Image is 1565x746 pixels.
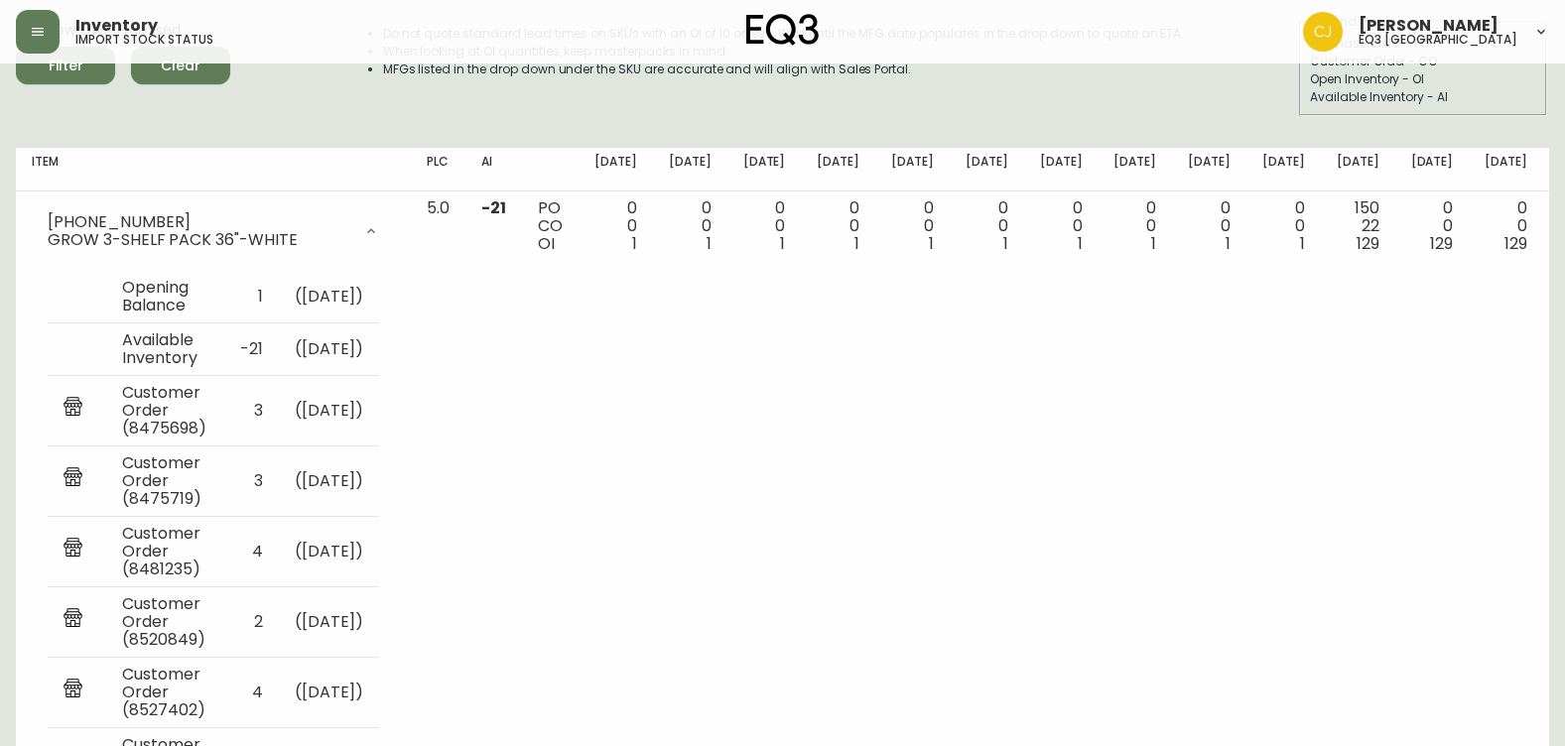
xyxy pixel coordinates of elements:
[131,47,230,84] button: Clear
[481,196,506,219] span: -21
[875,148,950,191] th: [DATE]
[279,375,380,445] td: ( [DATE] )
[1321,148,1395,191] th: [DATE]
[222,375,279,445] td: 3
[579,148,653,191] th: [DATE]
[222,445,279,516] td: 3
[950,148,1024,191] th: [DATE]
[538,199,563,253] div: PO CO
[279,445,380,516] td: ( [DATE] )
[538,232,555,255] span: OI
[817,199,859,253] div: 0 0
[465,148,522,191] th: AI
[16,148,411,191] th: Item
[106,322,222,375] td: Available Inventory
[222,516,279,586] td: 4
[1303,12,1343,52] img: 7836c8950ad67d536e8437018b5c2533
[222,657,279,727] td: 4
[1246,148,1321,191] th: [DATE]
[64,397,82,421] img: retail_report.svg
[1188,199,1231,253] div: 0 0
[222,271,279,323] td: 1
[594,199,637,253] div: 0 0
[632,232,637,255] span: 1
[1504,232,1527,255] span: 129
[1040,199,1083,253] div: 0 0
[1024,148,1099,191] th: [DATE]
[1300,232,1305,255] span: 1
[383,61,1185,78] li: MFGs listed in the drop down under the SKU are accurate and will align with Sales Portal.
[929,232,934,255] span: 1
[743,199,786,253] div: 0 0
[1098,148,1172,191] th: [DATE]
[32,199,395,263] div: [PHONE_NUMBER]GROW 3-SHELF PACK 36"-WHITE
[222,322,279,375] td: -21
[279,271,380,323] td: ( [DATE] )
[1151,232,1156,255] span: 1
[727,148,802,191] th: [DATE]
[780,232,785,255] span: 1
[1357,232,1379,255] span: 129
[106,516,222,586] td: Customer Order (8481235)
[1172,148,1246,191] th: [DATE]
[1226,232,1231,255] span: 1
[1485,199,1527,253] div: 0 0
[1469,148,1543,191] th: [DATE]
[966,199,1008,253] div: 0 0
[707,232,712,255] span: 1
[147,54,214,78] span: Clear
[801,148,875,191] th: [DATE]
[653,148,727,191] th: [DATE]
[1262,199,1305,253] div: 0 0
[1430,232,1453,255] span: 129
[106,586,222,657] td: Customer Order (8520849)
[48,213,351,231] div: [PHONE_NUMBER]
[106,271,222,323] td: Opening Balance
[1310,88,1536,106] div: Available Inventory - AI
[64,538,82,561] img: retail_report.svg
[669,199,712,253] div: 0 0
[106,657,222,727] td: Customer Order (8527402)
[75,18,158,34] span: Inventory
[64,467,82,491] img: retail_report.svg
[1359,34,1517,46] h5: eq3 [GEOGRAPHIC_DATA]
[1078,232,1083,255] span: 1
[1113,199,1156,253] div: 0 0
[279,657,380,727] td: ( [DATE] )
[48,231,351,249] div: GROW 3-SHELF PACK 36"-WHITE
[64,608,82,632] img: retail_report.svg
[75,34,213,46] h5: import stock status
[1337,199,1379,253] div: 150 22
[1395,148,1470,191] th: [DATE]
[106,375,222,445] td: Customer Order (8475698)
[1359,18,1499,34] span: [PERSON_NAME]
[1411,199,1454,253] div: 0 0
[279,322,380,375] td: ( [DATE] )
[854,232,859,255] span: 1
[106,445,222,516] td: Customer Order (8475719)
[411,148,465,191] th: PLC
[1003,232,1008,255] span: 1
[279,586,380,657] td: ( [DATE] )
[16,47,115,84] button: Filter
[279,516,380,586] td: ( [DATE] )
[746,14,820,46] img: logo
[891,199,934,253] div: 0 0
[1310,70,1536,88] div: Open Inventory - OI
[64,679,82,702] img: retail_report.svg
[222,586,279,657] td: 2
